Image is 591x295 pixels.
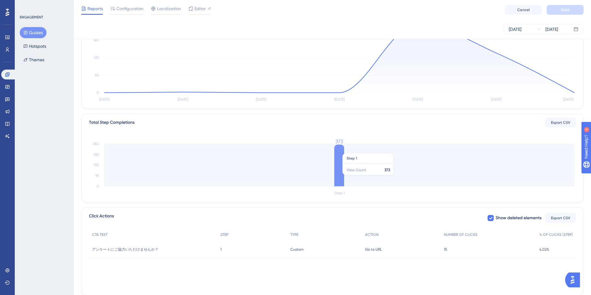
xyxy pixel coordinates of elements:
span: Go to URL [365,247,382,252]
span: Show deleted elements [496,214,541,222]
div: ENGAGEMENT [20,15,43,20]
tspan: 95 [95,174,99,178]
tspan: 0 [97,184,99,188]
span: アンケートにご協力いただけませんか？ [92,247,159,252]
button: Hotspots [20,41,50,52]
tspan: 180 [93,38,99,42]
span: 4.02% [539,247,549,252]
tspan: 285 [93,152,99,157]
tspan: 0 [97,91,99,95]
tspan: [DATE] [412,97,423,102]
button: Save [547,5,584,15]
tspan: [DATE] [256,97,266,102]
tspan: 120 [94,55,99,60]
span: STEP [220,232,228,237]
button: Themes [20,54,48,65]
span: % OF CLICKS (STEP) [539,232,573,237]
span: Configuration [116,5,143,12]
tspan: 190 [94,163,99,167]
tspan: [DATE] [178,97,188,102]
tspan: 60 [95,73,99,77]
span: Click Actions [89,212,114,224]
tspan: [DATE] [563,97,573,102]
tspan: 380 [93,142,99,146]
tspan: Step 1 [334,191,345,195]
span: Custom [290,247,304,252]
span: Cancel [517,7,530,12]
iframe: UserGuiding AI Assistant Launcher [565,271,584,289]
button: Cancel [505,5,542,15]
div: 4 [43,3,45,8]
span: TYPE [290,232,298,237]
span: Save [561,7,569,12]
span: Need Help? [14,2,38,9]
span: 1 [220,247,222,252]
button: Guides [20,27,46,38]
tspan: [DATE] [99,97,110,102]
div: [DATE] [545,26,558,33]
tspan: [DATE] [334,97,345,102]
tspan: 373 [336,139,343,144]
tspan: [DATE] [491,97,501,102]
span: Export CSV [551,216,570,220]
span: Localization [157,5,181,12]
span: Reports [87,5,103,12]
span: 15 [444,247,447,252]
div: [DATE] [509,26,521,33]
button: Export CSV [545,213,576,223]
div: Total Step Completions [89,119,135,126]
span: NUMBER OF CLICKS [444,232,477,237]
button: Export CSV [545,118,576,127]
span: Export CSV [551,120,570,125]
span: CTA TEXT [92,232,107,237]
span: Editor [195,5,206,12]
span: ACTION [365,232,379,237]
